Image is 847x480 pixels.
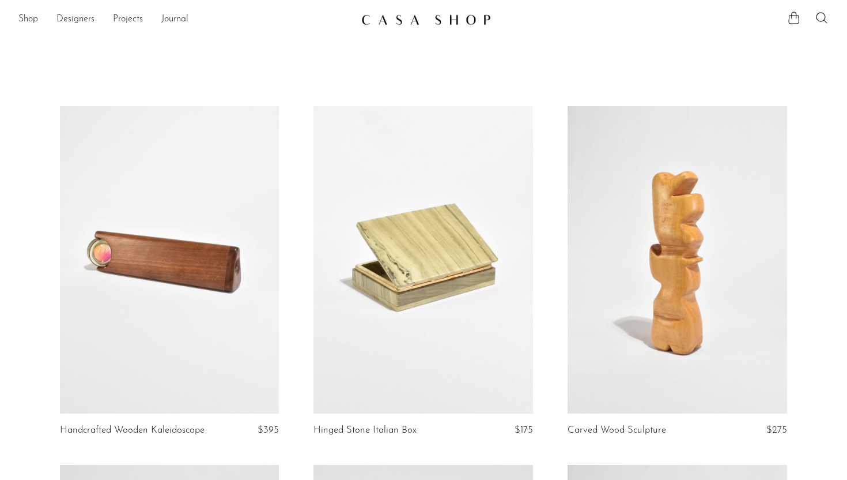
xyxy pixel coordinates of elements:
[18,10,352,29] ul: NEW HEADER MENU
[258,425,279,435] span: $395
[766,425,787,435] span: $275
[568,425,666,436] a: Carved Wood Sculpture
[113,12,143,27] a: Projects
[18,12,38,27] a: Shop
[56,12,94,27] a: Designers
[313,425,417,436] a: Hinged Stone Italian Box
[515,425,533,435] span: $175
[18,10,352,29] nav: Desktop navigation
[161,12,188,27] a: Journal
[60,425,205,436] a: Handcrafted Wooden Kaleidoscope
